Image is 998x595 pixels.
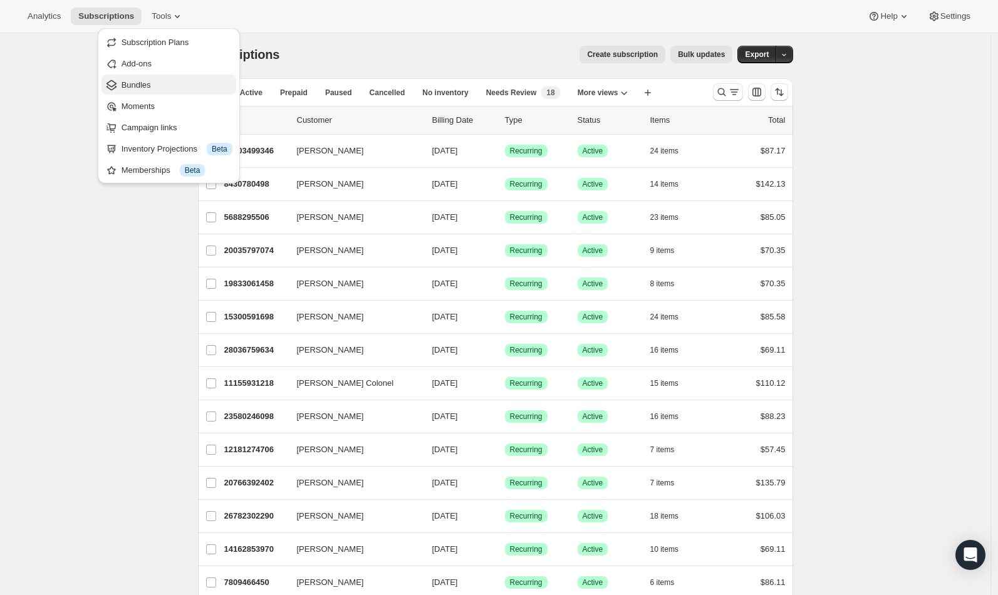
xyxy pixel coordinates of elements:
span: Recurring [510,179,543,189]
span: Campaign links [122,123,177,132]
span: More views [578,88,618,98]
span: [PERSON_NAME] [297,477,364,489]
p: 26782302290 [224,510,287,522]
button: [PERSON_NAME] [289,241,415,261]
button: Campaign links [101,117,236,137]
span: [DATE] [432,212,458,222]
button: Settings [920,8,978,25]
span: 24 items [650,312,678,322]
span: Active [583,577,603,587]
p: 11155931218 [224,377,287,390]
button: Export [737,46,776,63]
span: $88.23 [761,411,786,421]
span: Moments [122,101,155,111]
span: Active [583,478,603,488]
span: [DATE] [432,478,458,487]
p: 23580246098 [224,410,287,423]
button: [PERSON_NAME] [289,141,415,161]
span: Needs Review [486,88,537,98]
span: Active [583,445,603,455]
button: [PERSON_NAME] [289,539,415,559]
span: [DATE] [432,279,458,288]
span: Help [880,11,897,21]
p: 15300591698 [224,311,287,323]
div: 23580246098[PERSON_NAME][DATE]SuccessRecurringSuccessActive16 items$88.23 [224,408,786,425]
button: 7 items [650,441,689,458]
button: Help [860,8,917,25]
span: Recurring [510,246,543,256]
span: $70.35 [761,279,786,288]
span: Active [583,146,603,156]
span: [PERSON_NAME] [297,344,364,356]
span: $70.35 [761,246,786,255]
button: 9 items [650,242,689,259]
div: 14162853970[PERSON_NAME][DATE]SuccessRecurringSuccessActive10 items$69.11 [224,541,786,558]
button: Customize table column order and visibility [748,83,766,101]
span: $106.03 [756,511,786,520]
span: [PERSON_NAME] [297,510,364,522]
span: $85.05 [761,212,786,222]
span: $87.17 [761,146,786,155]
span: $57.45 [761,445,786,454]
p: Billing Date [432,114,495,127]
span: Prepaid [280,88,308,98]
div: 19833061458[PERSON_NAME][DATE]SuccessRecurringSuccessActive8 items$70.35 [224,275,786,292]
p: 14162853970 [224,543,287,556]
span: $86.11 [761,577,786,587]
span: $142.13 [756,179,786,189]
span: [PERSON_NAME] [297,277,364,290]
span: Recurring [510,478,543,488]
span: Settings [940,11,970,21]
p: 28036759634 [224,344,287,356]
div: 7809466450[PERSON_NAME][DATE]SuccessRecurringSuccessActive6 items$86.11 [224,574,786,591]
span: Recurring [510,345,543,355]
span: Subscription Plans [122,38,189,47]
p: Total [768,114,785,127]
span: Recurring [510,544,543,554]
div: 8430780498[PERSON_NAME][DATE]SuccessRecurringSuccessActive14 items$142.13 [224,175,786,193]
button: 7 items [650,474,689,492]
span: $85.58 [761,312,786,321]
span: 7 items [650,445,675,455]
button: Bundles [101,75,236,95]
button: Create subscription [580,46,665,63]
button: 16 items [650,341,692,359]
span: Add-ons [122,59,152,68]
span: 10 items [650,544,678,554]
span: Recurring [510,212,543,222]
span: Active [583,411,603,422]
span: [DATE] [432,511,458,520]
p: 19833061458 [224,277,287,290]
span: Bundles [122,80,151,90]
button: 18 items [650,507,692,525]
span: 24 items [650,146,678,156]
span: [PERSON_NAME] [297,576,364,589]
button: Analytics [20,8,68,25]
span: Active [583,179,603,189]
span: 18 [546,88,554,98]
span: Recurring [510,411,543,422]
span: Cancelled [370,88,405,98]
span: Bulk updates [678,49,725,59]
p: 12303499346 [224,145,287,157]
span: [PERSON_NAME] [297,311,364,323]
span: Create subscription [587,49,658,59]
button: [PERSON_NAME] [289,207,415,227]
button: Memberships [101,160,236,180]
div: Inventory Projections [122,143,232,155]
button: [PERSON_NAME] [289,174,415,194]
span: Recurring [510,312,543,322]
span: $110.12 [756,378,786,388]
button: 6 items [650,574,689,591]
span: 9 items [650,246,675,256]
span: Active [583,345,603,355]
span: [DATE] [432,246,458,255]
span: 23 items [650,212,678,222]
span: 16 items [650,345,678,355]
button: Inventory Projections [101,138,236,158]
button: Add-ons [101,53,236,73]
span: [PERSON_NAME] [297,244,364,257]
p: 7809466450 [224,576,287,589]
button: [PERSON_NAME] [289,274,415,294]
button: 23 items [650,209,692,226]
